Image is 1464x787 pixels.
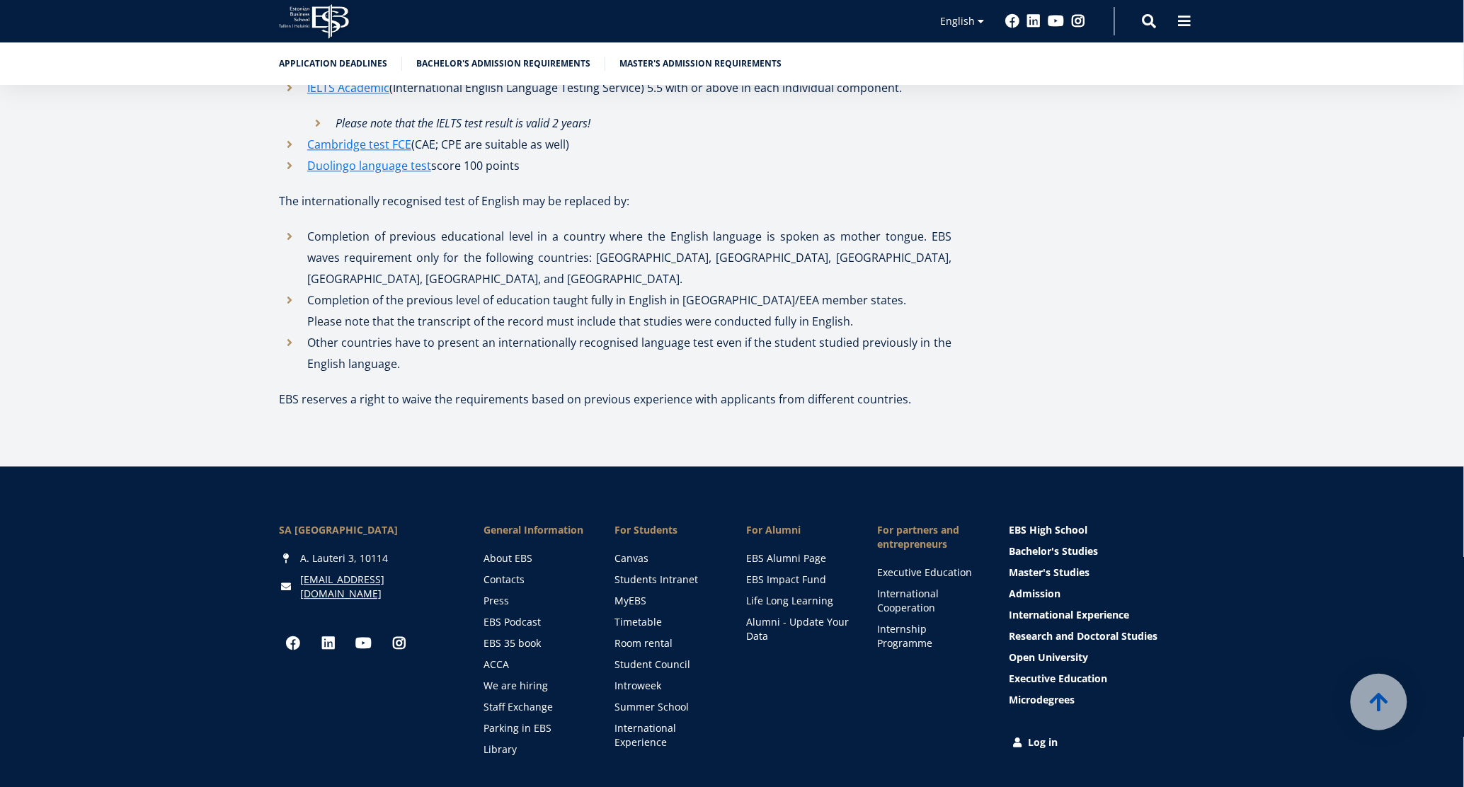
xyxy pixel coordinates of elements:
[1010,735,1186,749] a: Log in
[484,594,587,608] a: Press
[1009,650,1185,665] a: Open University
[1009,693,1185,707] a: Microdegrees
[614,679,718,693] a: Introweek
[614,636,718,650] a: Room rental
[484,700,587,714] a: Staff Exchange
[314,629,343,657] a: Linkedin
[484,615,587,629] a: EBS Podcast
[307,155,431,176] a: Duolingo language test
[1009,672,1185,686] a: Executive Education
[279,629,307,657] a: Facebook
[614,523,718,537] a: For Students
[484,742,587,757] a: Library
[1072,14,1086,28] a: Instagram
[746,523,850,537] span: For Alumni
[279,57,387,71] a: Application deadlines
[614,594,718,608] a: MyEBS
[1009,565,1185,580] a: Master's Studies
[416,57,590,71] a: Bachelor's admission requirements
[484,523,587,537] span: General Information
[307,77,389,98] a: IELTS Academic
[484,721,587,735] a: Parking in EBS
[336,115,590,131] em: Please note that the IELTS test result is valid 2 years!
[878,523,981,551] span: For partners and entrepreneurs
[279,190,951,212] p: The internationally recognised test of English may be replaced by:
[1048,14,1065,28] a: Youtube
[878,587,981,615] a: International Cooperation
[746,615,850,643] a: Alumni - Update Your Data
[279,389,951,410] p: EBS reserves a right to waive the requirements based on previous experience with applicants from ...
[350,629,378,657] a: Youtube
[614,700,718,714] a: Summer School
[878,565,981,580] a: Executive Education
[385,629,413,657] a: Instagram
[279,289,951,332] li: Completion of the previous level of education taught fully in English in [GEOGRAPHIC_DATA]/EEA me...
[1009,544,1185,558] a: Bachelor's Studies
[614,615,718,629] a: Timetable
[484,636,587,650] a: EBS 35 book
[1009,587,1185,601] a: Admission
[279,134,951,155] li: (CAE; CPE are suitable as well)
[279,523,455,537] div: SA [GEOGRAPHIC_DATA]
[619,57,782,71] a: Master's admission requirements
[484,551,587,565] a: About EBS
[1009,608,1185,622] a: International Experience
[614,657,718,672] a: Student Council
[746,594,850,608] a: Life Long Learning
[878,622,981,650] a: Internship Programme
[279,551,455,565] div: A. Lauteri 3, 10114
[746,573,850,587] a: EBS Impact Fund
[1009,523,1185,537] a: EBS High School
[1009,629,1185,643] a: Research and Doctoral Studies
[307,134,411,155] a: Cambridge test FCE
[484,657,587,672] a: ACCA
[300,573,455,601] a: [EMAIL_ADDRESS][DOMAIN_NAME]
[614,573,718,587] a: Students Intranet
[279,77,951,134] li: (International English Language Testing Service) 5.5 with or above in each individual component.
[614,721,718,749] a: International Experience
[484,679,587,693] a: We are hiring
[1006,14,1020,28] a: Facebook
[1027,14,1041,28] a: Linkedin
[279,155,951,176] li: score 100 points
[279,332,951,374] li: Other countries have to present an internationally recognised language test even if the student s...
[614,551,718,565] a: Canvas
[484,573,587,587] a: Contacts
[746,551,850,565] a: EBS Alumni Page
[279,226,951,289] li: Completion of previous educational level in a country where the English language is spoken as mot...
